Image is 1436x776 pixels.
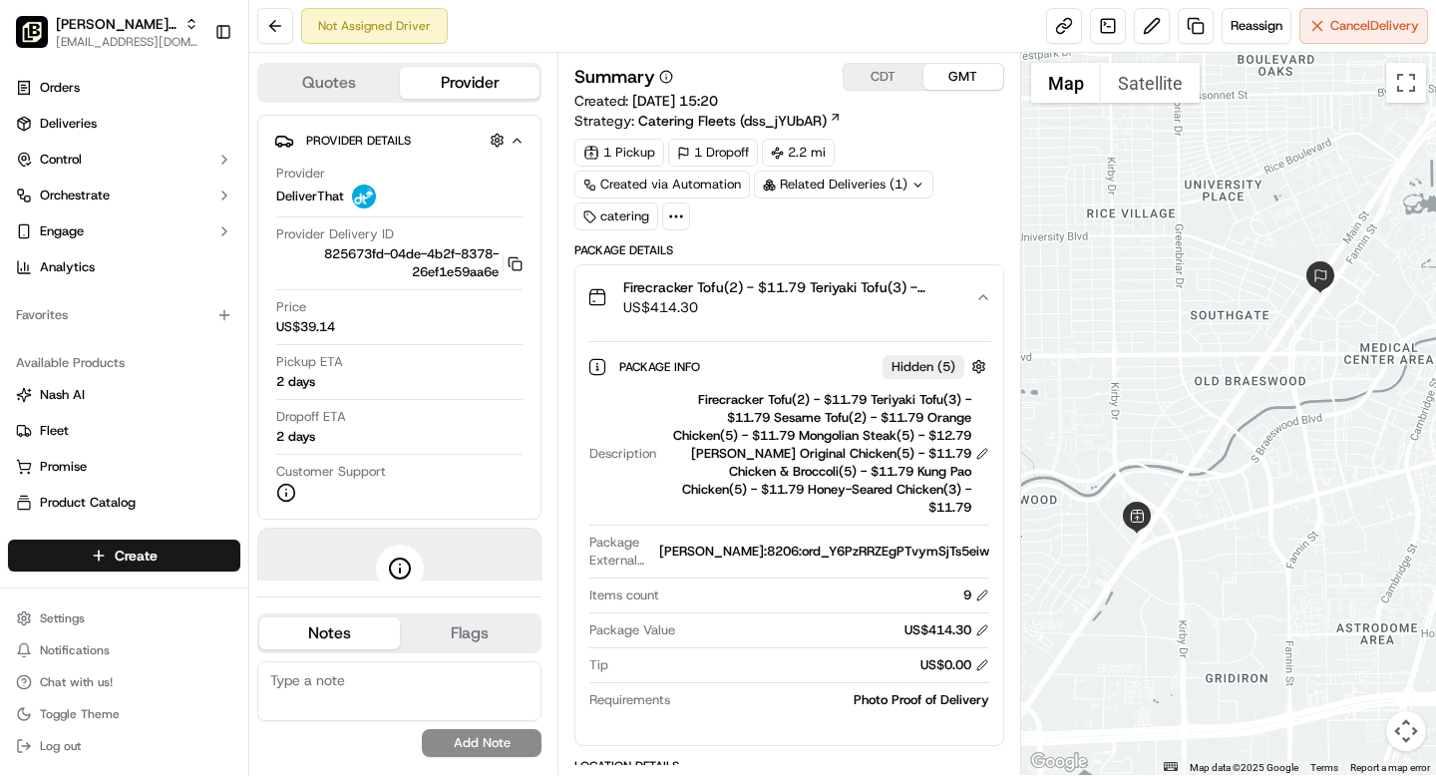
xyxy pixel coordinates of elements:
[8,299,240,331] div: Favorites
[276,318,335,336] span: US$39.14
[62,309,162,325] span: [PERSON_NAME]
[1026,749,1092,775] img: Google
[8,8,206,56] button: Pei Wei - Houston SM[PERSON_NAME] - [PERSON_NAME][EMAIL_ADDRESS][DOMAIN_NAME]
[8,251,240,283] a: Analytics
[276,353,343,371] span: Pickup ETA
[1190,762,1298,773] span: Map data ©2025 Google
[16,16,48,48] img: Pei Wei - Houston SM
[8,108,240,140] a: Deliveries
[1222,8,1291,44] button: Reassign
[8,415,240,447] button: Fleet
[589,621,675,639] span: Package Value
[169,448,184,464] div: 💻
[8,144,240,176] button: Control
[161,438,328,474] a: 💻API Documentation
[8,540,240,572] button: Create
[1164,762,1178,771] button: Keyboard shortcuts
[306,133,411,149] span: Provider Details
[678,691,988,709] div: Photo Proof of Delivery
[8,347,240,379] div: Available Products
[276,373,315,391] div: 2 days
[16,386,232,404] a: Nash AI
[40,422,69,440] span: Fleet
[276,298,306,316] span: Price
[276,188,344,205] span: DeliverThat
[1026,749,1092,775] a: Open this area in Google Maps (opens a new window)
[276,225,394,243] span: Provider Delivery ID
[1386,711,1426,751] button: Map camera controls
[892,358,955,376] span: Hidden ( 5 )
[40,494,136,512] span: Product Catalog
[589,445,656,463] span: Description
[754,171,933,198] div: Related Deliveries (1)
[8,215,240,247] button: Engage
[40,446,153,466] span: Knowledge Base
[574,91,718,111] span: Created:
[638,111,842,131] a: Catering Fleets (dss_jYUbAR)
[62,363,264,379] span: [PERSON_NAME] [PERSON_NAME]
[8,379,240,411] button: Nash AI
[8,604,240,632] button: Settings
[1350,762,1430,773] a: Report a map error
[276,165,325,183] span: Provider
[619,359,704,375] span: Package Info
[8,700,240,728] button: Toggle Theme
[40,674,113,690] span: Chat with us!
[16,422,232,440] a: Fleet
[198,495,241,510] span: Pylon
[339,196,363,220] button: Start new chat
[8,732,240,760] button: Log out
[40,738,81,754] span: Log out
[12,438,161,474] a: 📗Knowledge Base
[40,310,56,326] img: 1736555255976-a54dd68f-1ca7-489b-9aae-adbdc363a1c4
[188,446,320,466] span: API Documentation
[90,210,274,226] div: We're available if you need us!
[589,586,659,604] span: Items count
[574,171,750,198] a: Created via Automation
[1299,8,1428,44] button: CancelDelivery
[56,34,198,50] button: [EMAIL_ADDRESS][DOMAIN_NAME]
[40,222,84,240] span: Engage
[923,64,1003,90] button: GMT
[20,259,134,275] div: Past conversations
[309,255,363,279] button: See all
[575,265,1002,329] button: Firecracker Tofu(2) - $11.79 Teriyaki Tofu(3) - $11.79 Sesame Tofu(2) - $11.79 Orange Chicken(5) ...
[638,111,827,131] span: Catering Fleets (dss_jYUbAR)
[8,180,240,211] button: Orchestrate
[8,668,240,696] button: Chat with us!
[589,656,608,674] span: Tip
[40,706,120,722] span: Toggle Theme
[1386,63,1426,103] button: Toggle fullscreen view
[920,656,989,674] div: US$0.00
[274,124,525,157] button: Provider Details
[276,428,315,446] div: 2 days
[659,543,989,561] div: [PERSON_NAME]:8206:ord_Y6PzRRZEgPTvymSjTs5eiw
[20,344,52,376] img: Shah Alam
[166,309,173,325] span: •
[1310,762,1338,773] a: Terms (opens in new tab)
[1031,63,1101,103] button: Show street map
[40,187,110,204] span: Orchestrate
[352,185,376,208] img: profile_deliverthat_partner.png
[844,64,923,90] button: CDT
[623,297,958,317] span: US$414.30
[574,242,1003,258] div: Package Details
[963,586,989,604] div: 9
[8,72,240,104] a: Orders
[668,139,758,167] div: 1 Dropoff
[8,636,240,664] button: Notifications
[268,363,275,379] span: •
[574,758,1003,774] div: Location Details
[20,191,56,226] img: 1736555255976-a54dd68f-1ca7-489b-9aae-adbdc363a1c4
[40,386,85,404] span: Nash AI
[42,191,78,226] img: 4920774857489_3d7f54699973ba98c624_72.jpg
[40,151,82,169] span: Control
[40,258,95,276] span: Analytics
[20,290,52,322] img: Grace Nketiah
[8,487,240,519] button: Product Catalog
[40,458,87,476] span: Promise
[16,458,232,476] a: Promise
[589,691,670,709] span: Requirements
[632,92,718,110] span: [DATE] 15:20
[400,67,540,99] button: Provider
